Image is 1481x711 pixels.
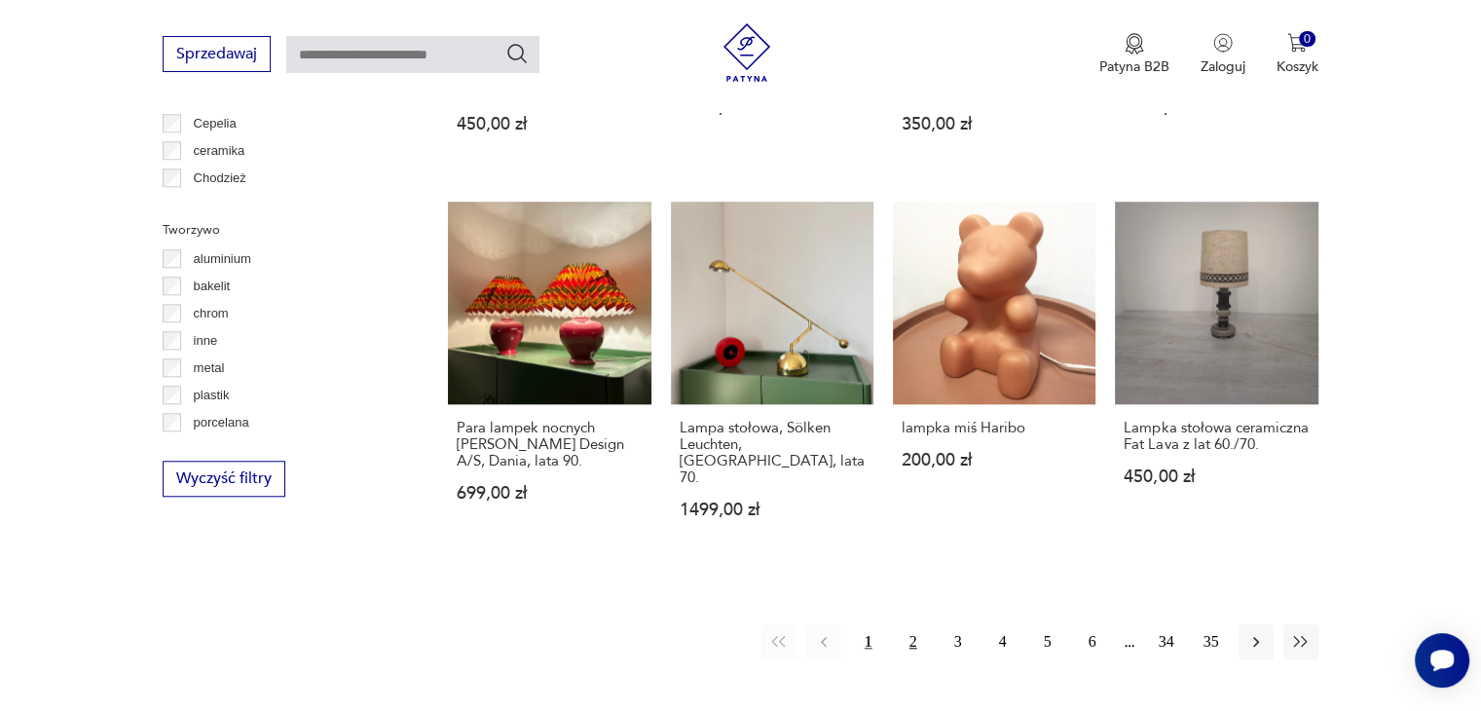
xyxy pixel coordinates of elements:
button: Zaloguj [1201,33,1245,76]
p: Ćmielów [194,195,242,216]
img: Ikona medalu [1125,33,1144,55]
button: 2 [896,624,931,659]
img: Ikona koszyka [1287,33,1307,53]
p: Koszyk [1277,57,1318,76]
div: 0 [1299,31,1315,48]
a: Lampa stołowa, Sölken Leuchten, Niemcy, lata 70.Lampa stołowa, Sölken Leuchten, [GEOGRAPHIC_DATA]... [671,202,873,556]
h3: Lampa stołowa, Sölken Leuchten, [GEOGRAPHIC_DATA], lata 70. [680,420,865,486]
p: Cepelia [194,113,237,134]
p: bakelit [194,276,231,297]
p: Chodzież [194,168,246,189]
p: Tworzywo [163,219,401,241]
button: 35 [1194,624,1229,659]
p: 699,00 zł [457,485,642,502]
h3: lampka miś Haribo [902,420,1087,436]
a: Ikona medaluPatyna B2B [1099,33,1169,76]
p: ceramika [194,140,245,162]
a: Para lampek nocnych Lene Bierre Design A/S, Dania, lata 90.Para lampek nocnych [PERSON_NAME] Desi... [448,202,650,556]
p: aluminium [194,248,251,270]
img: Patyna - sklep z meblami i dekoracjami vintage [718,23,776,82]
p: inne [194,330,218,352]
button: 3 [941,624,976,659]
p: 1499,00 zł [680,502,865,518]
button: 0Koszyk [1277,33,1318,76]
p: plastik [194,385,230,406]
img: Ikonka użytkownika [1213,33,1233,53]
button: Sprzedawaj [163,36,271,72]
button: 4 [985,624,1020,659]
button: Szukaj [505,42,529,65]
p: 1650,00 zł [1124,99,1309,116]
p: 350,00 zł [902,116,1087,132]
iframe: Smartsupp widget button [1415,633,1469,688]
button: 5 [1030,624,1065,659]
p: Patyna B2B [1099,57,1169,76]
p: 6700,00 zł [680,99,865,116]
a: Lampka stołowa ceramiczna Fat Lava z lat 60./70.Lampka stołowa ceramiczna Fat Lava z lat 60./70.4... [1115,202,1317,556]
button: 6 [1075,624,1110,659]
h3: Lampka stołowa ceramiczna Fat Lava z lat 60./70. [1124,420,1309,453]
p: 450,00 zł [457,116,642,132]
p: Zaloguj [1201,57,1245,76]
p: porcelit [194,439,235,461]
a: lampka miś Haribolampka miś Haribo200,00 zł [893,202,1095,556]
button: 1 [851,624,886,659]
p: 450,00 zł [1124,468,1309,485]
button: Wyczyść filtry [163,461,285,497]
p: 200,00 zł [902,452,1087,468]
p: chrom [194,303,229,324]
a: Sprzedawaj [163,49,271,62]
p: porcelana [194,412,249,433]
button: Patyna B2B [1099,33,1169,76]
h3: Para lampek nocnych [PERSON_NAME] Design A/S, Dania, lata 90. [457,420,642,469]
p: metal [194,357,225,379]
button: 34 [1149,624,1184,659]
